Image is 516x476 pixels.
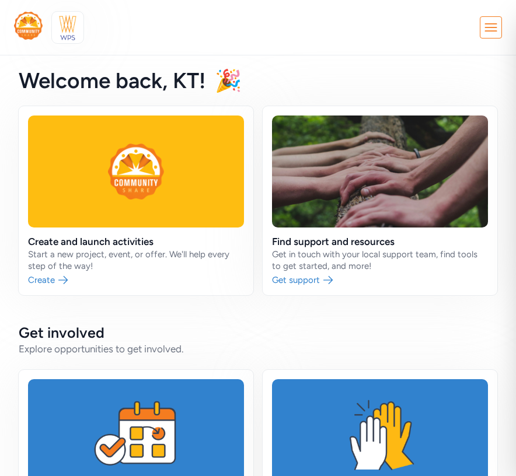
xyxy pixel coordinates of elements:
div: Explore opportunities to get involved. [19,342,497,356]
h2: Get involved [19,323,497,342]
img: logo [55,15,81,40]
img: logo [14,12,43,40]
span: Welcome back , KT! [19,68,205,93]
span: 🎉 [215,68,242,93]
